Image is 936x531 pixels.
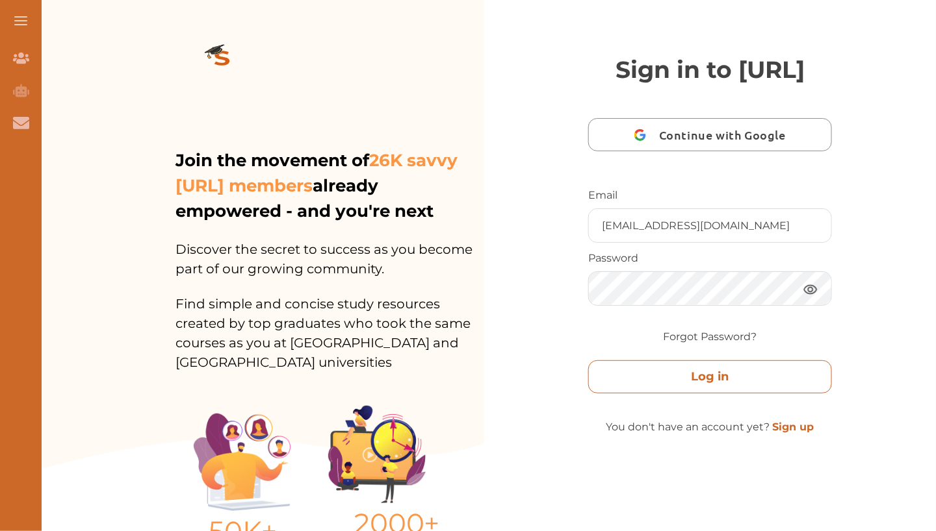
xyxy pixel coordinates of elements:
p: Password [588,251,832,266]
img: Group%201403.ccdcecb8.png [328,406,426,503]
img: eye.3286bcf0.webp [803,281,818,297]
p: You don't have an account yet? [588,419,832,435]
p: Email [588,188,832,203]
img: Illustration.25158f3c.png [194,414,291,511]
img: logo [175,23,269,96]
span: Continue with Google [659,119,792,150]
button: Log in [588,360,832,393]
input: Enter your username or email [589,209,831,242]
button: Continue with Google [588,118,832,151]
p: Find simple and concise study resources created by top graduates who took the same courses as you... [175,278,484,372]
p: Discover the secret to success as you become part of our growing community. [175,224,484,278]
p: Join the movement of already empowered - and you're next [175,148,482,224]
p: Sign in to [URL] [588,52,832,87]
a: Sign up [773,421,814,433]
a: Forgot Password? [664,329,757,345]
